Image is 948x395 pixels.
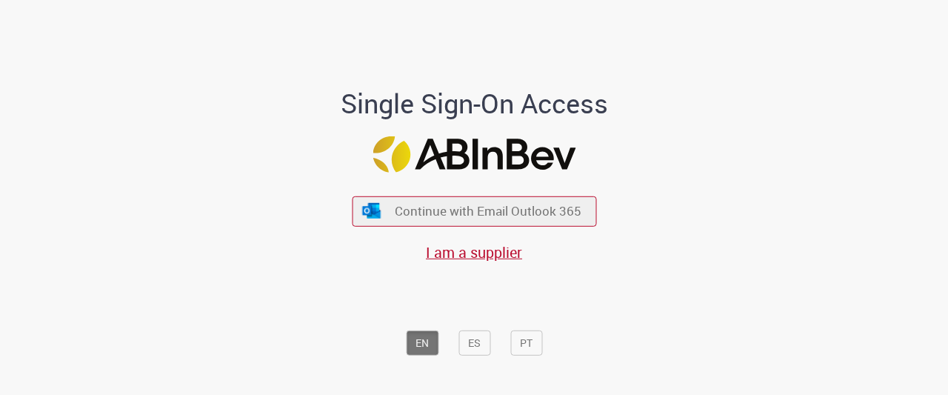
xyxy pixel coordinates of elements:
[352,196,596,226] button: ícone Azure/Microsoft 360 Continue with Email Outlook 365
[406,331,438,356] button: EN
[510,331,542,356] button: PT
[395,203,581,220] span: Continue with Email Outlook 365
[269,89,680,119] h1: Single Sign-On Access
[458,331,490,356] button: ES
[426,242,522,262] a: I am a supplier
[361,203,382,219] img: ícone Azure/Microsoft 360
[373,136,575,173] img: Logo ABInBev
